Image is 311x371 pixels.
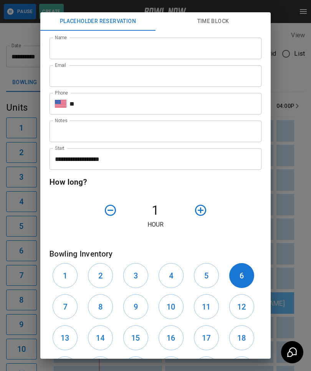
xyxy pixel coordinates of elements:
h6: 12 [237,301,246,313]
button: 9 [123,294,148,319]
h6: 6 [240,270,244,282]
button: 12 [229,294,254,319]
button: 14 [88,325,113,350]
button: 15 [123,325,148,350]
h6: 14 [96,332,104,344]
h6: 3 [134,270,138,282]
button: 16 [159,325,184,350]
button: Select country [55,98,66,109]
button: 1 [53,263,78,288]
h6: 11 [202,301,210,313]
h6: 13 [61,332,69,344]
h6: Bowling Inventory [50,248,261,260]
button: 17 [194,325,219,350]
h6: 2 [98,270,103,282]
h6: 5 [204,270,208,282]
button: 13 [53,325,78,350]
label: Phone [55,89,68,96]
button: 4 [159,263,184,288]
input: Choose date, selected date is Aug 10, 2025 [50,148,256,170]
h6: 18 [237,332,246,344]
h6: 17 [202,332,210,344]
button: 10 [159,294,184,319]
h6: How long? [50,176,261,188]
button: 11 [194,294,219,319]
label: Start [55,145,65,151]
button: 18 [229,325,254,350]
p: Hour [50,220,261,229]
button: Placeholder Reservation [40,12,155,31]
h6: 4 [169,270,173,282]
h6: 16 [167,332,175,344]
button: 6 [229,263,254,288]
h6: 15 [131,332,140,344]
button: 8 [88,294,113,319]
button: Time Block [155,12,271,31]
button: 7 [53,294,78,319]
h6: 9 [134,301,138,313]
button: 5 [194,263,219,288]
h6: 7 [63,301,67,313]
h6: 1 [63,270,67,282]
h6: 10 [167,301,175,313]
h4: 1 [120,202,191,219]
h6: 8 [98,301,103,313]
button: 2 [88,263,113,288]
button: 3 [123,263,148,288]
